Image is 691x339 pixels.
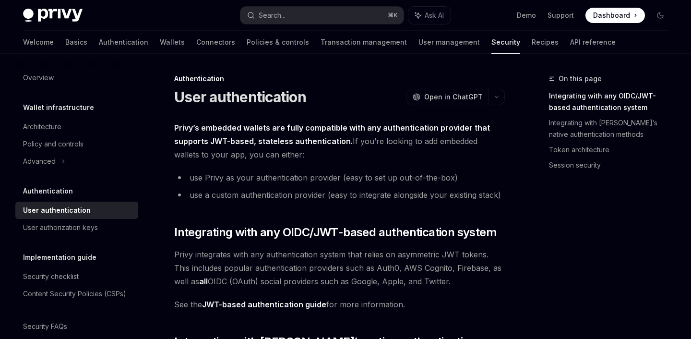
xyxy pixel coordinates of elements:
li: use Privy as your authentication provider (easy to set up out-of-the-box) [174,171,505,184]
a: Architecture [15,118,138,135]
div: Policy and controls [23,138,83,150]
a: Security [491,31,520,54]
a: Security FAQs [15,318,138,335]
div: Advanced [23,156,56,167]
div: Architecture [23,121,61,133]
span: Integrating with any OIDC/JWT-based authentication system [174,225,497,240]
a: Token architecture [549,142,676,157]
span: On this page [559,73,602,85]
button: Ask AI [408,7,451,24]
span: ⌘ K [388,12,398,19]
button: Search...⌘K [240,7,403,24]
div: Security FAQs [23,321,67,332]
h5: Implementation guide [23,252,96,263]
a: Basics [65,31,87,54]
button: Toggle dark mode [653,8,668,23]
a: Support [548,11,574,20]
strong: Privy’s embedded wallets are fully compatible with any authentication provider that supports JWT-... [174,123,490,146]
strong: all [199,277,208,286]
a: Overview [15,69,138,86]
h5: Authentication [23,185,73,197]
a: Demo [517,11,536,20]
a: Policies & controls [247,31,309,54]
a: Connectors [196,31,235,54]
a: Recipes [532,31,559,54]
a: Welcome [23,31,54,54]
a: API reference [570,31,616,54]
a: User authorization keys [15,219,138,236]
a: Transaction management [321,31,407,54]
h1: User authentication [174,88,306,106]
div: Authentication [174,74,505,84]
span: If you’re looking to add embedded wallets to your app, you can either: [174,121,505,161]
span: See the for more information. [174,298,505,311]
span: Dashboard [593,11,630,20]
div: Search... [259,10,286,21]
div: User authentication [23,205,91,216]
a: Wallets [160,31,185,54]
a: Policy and controls [15,135,138,153]
span: Ask AI [425,11,444,20]
div: Security checklist [23,271,79,282]
a: Integrating with any OIDC/JWT-based authentication system [549,88,676,115]
a: Authentication [99,31,148,54]
a: User authentication [15,202,138,219]
a: Security checklist [15,268,138,285]
a: Integrating with [PERSON_NAME]’s native authentication methods [549,115,676,142]
a: Session security [549,157,676,173]
a: User management [418,31,480,54]
div: Overview [23,72,54,84]
div: Content Security Policies (CSPs) [23,288,126,300]
li: use a custom authentication provider (easy to integrate alongside your existing stack) [174,188,505,202]
img: dark logo [23,9,83,22]
a: JWT-based authentication guide [202,300,326,310]
h5: Wallet infrastructure [23,102,94,113]
div: User authorization keys [23,222,98,233]
span: Privy integrates with any authentication system that relies on asymmetric JWT tokens. This includ... [174,248,505,288]
a: Dashboard [585,8,645,23]
button: Open in ChatGPT [406,89,488,105]
a: Content Security Policies (CSPs) [15,285,138,303]
span: Open in ChatGPT [424,92,483,102]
